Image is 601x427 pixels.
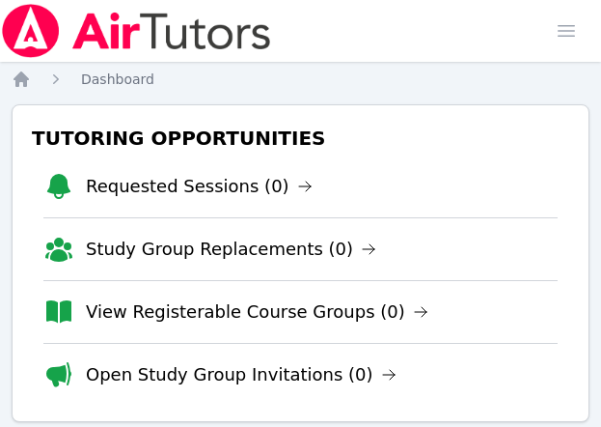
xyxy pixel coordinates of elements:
[86,361,396,388] a: Open Study Group Invitations (0)
[86,299,428,326] a: View Registerable Course Groups (0)
[12,70,589,89] nav: Breadcrumb
[28,121,573,156] h3: Tutoring Opportunities
[86,236,376,263] a: Study Group Replacements (0)
[81,71,154,87] span: Dashboard
[81,70,154,89] a: Dashboard
[86,173,313,200] a: Requested Sessions (0)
